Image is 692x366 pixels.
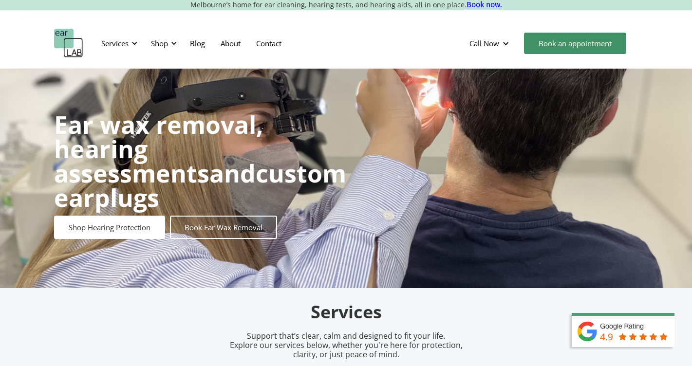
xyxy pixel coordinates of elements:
div: Shop [151,38,168,48]
strong: custom earplugs [54,157,346,214]
a: Contact [248,29,289,57]
a: Book Ear Wax Removal [170,216,277,239]
a: Book an appointment [524,33,626,54]
a: home [54,29,83,58]
a: About [213,29,248,57]
div: Call Now [469,38,499,48]
h1: and [54,112,346,210]
div: Services [101,38,129,48]
h2: Services [117,301,575,324]
strong: Ear wax removal, hearing assessments [54,108,263,190]
p: Support that’s clear, calm and designed to fit your life. Explore our services below, whether you... [217,331,475,360]
div: Call Now [462,29,519,58]
a: Shop Hearing Protection [54,216,165,239]
div: Services [95,29,140,58]
a: Blog [182,29,213,57]
div: Shop [145,29,180,58]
